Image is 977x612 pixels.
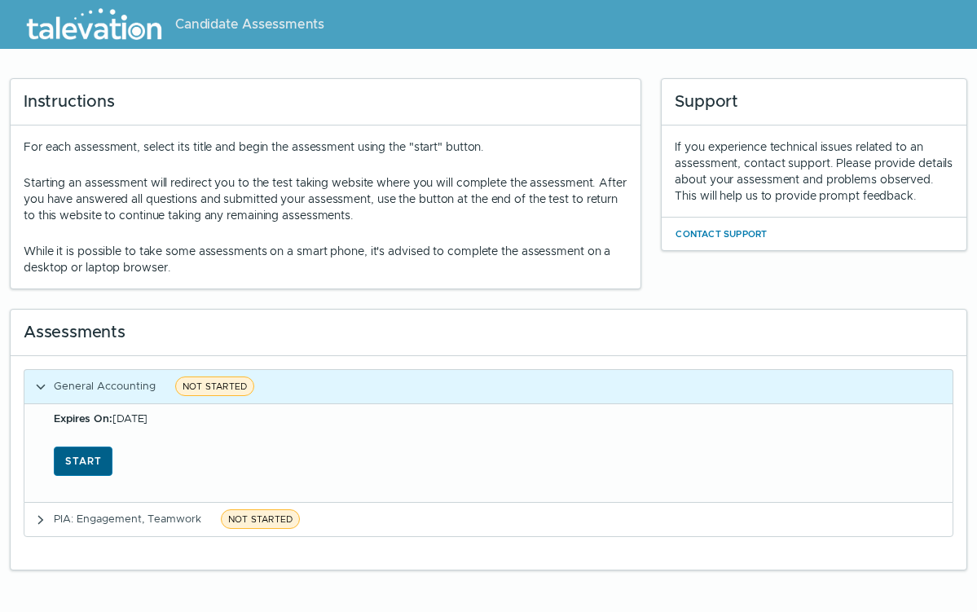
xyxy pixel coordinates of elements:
[24,139,627,275] div: For each assessment, select its title and begin the assessment using the "start" button.
[675,224,768,244] button: Contact Support
[54,512,201,526] span: PIA: Engagement, Teamwork
[24,174,627,223] p: Starting an assessment will redirect you to the test taking website where you will complete the a...
[54,379,156,393] span: General Accounting
[175,15,324,34] span: Candidate Assessments
[221,509,300,529] span: NOT STARTED
[54,412,147,425] span: [DATE]
[662,79,966,125] div: Support
[11,310,966,356] div: Assessments
[20,4,169,45] img: Talevation_Logo_Transparent_white.png
[24,503,953,536] button: PIA: Engagement, TeamworkNOT STARTED
[24,243,627,275] p: While it is possible to take some assessments on a smart phone, it's advised to complete the asse...
[24,370,953,403] button: General AccountingNOT STARTED
[83,13,108,26] span: Help
[11,79,640,125] div: Instructions
[675,139,953,204] div: If you experience technical issues related to an assessment, contact support. Please provide deta...
[54,447,112,476] button: Start
[54,412,112,425] b: Expires On:
[24,403,953,502] div: General AccountingNOT STARTED
[175,376,254,396] span: NOT STARTED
